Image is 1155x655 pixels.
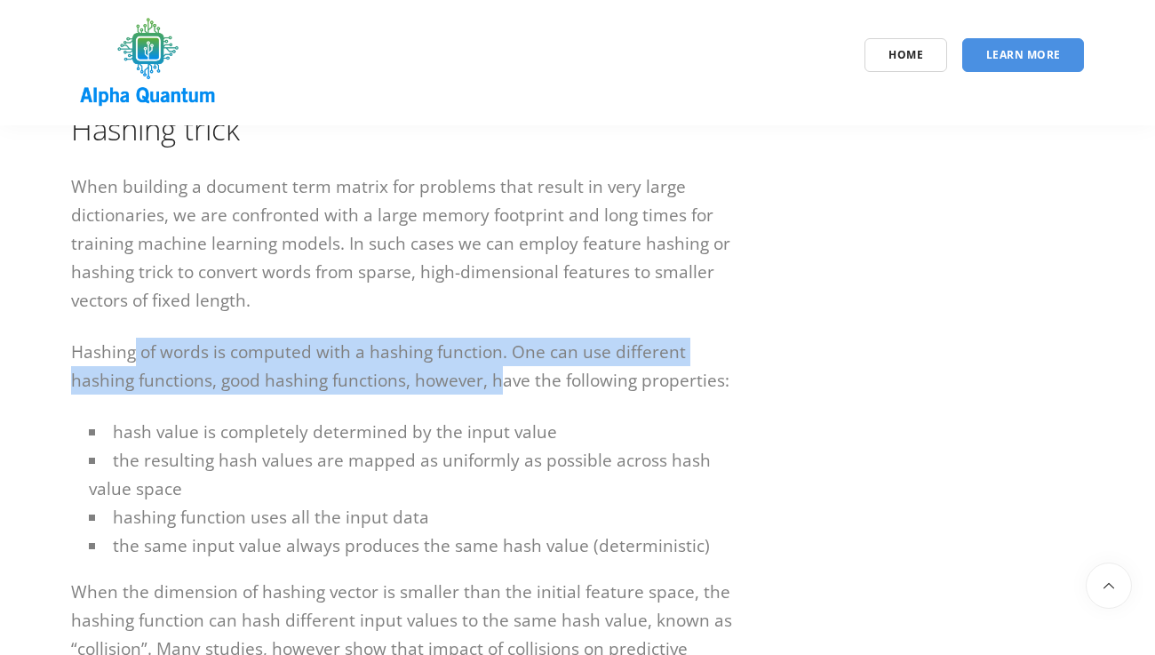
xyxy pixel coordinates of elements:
h2: Hashing trick [71,109,737,149]
p: Hashing of words is computed with a hashing function. One can use different hashing functions, go... [71,338,737,395]
li: hash value is completely determined by the input value [89,418,737,446]
p: When building a document term matrix for problems that result in very large dictionaries, we are ... [71,172,737,315]
li: the same input value always produces the same hash value (deterministic) [89,531,737,560]
a: Home [864,38,947,72]
li: hashing function uses all the input data [89,503,737,531]
img: logo [71,12,225,114]
a: Learn More [962,38,1085,72]
li: the resulting hash values are mapped as uniformly as possible across hash value space [89,446,737,503]
span: Home [888,47,923,62]
span: Learn More [986,47,1061,62]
